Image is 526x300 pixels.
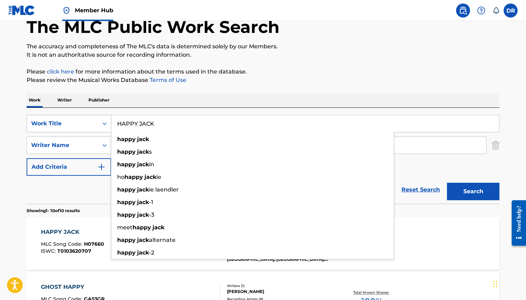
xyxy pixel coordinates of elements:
[27,42,499,51] p: The accuracy and completeness of The MLC's data is determined solely by our Members.
[227,283,333,288] div: Writers ( 1 )
[27,76,499,84] p: Please review the Musical Works Database
[504,4,518,18] div: User Menu
[493,273,497,294] div: Drag
[41,228,104,236] div: HAPPY JACK
[227,288,333,295] div: [PERSON_NAME]
[41,248,57,254] span: ISWC :
[47,68,74,75] a: click here
[506,195,526,251] iframe: Resource Center
[137,186,149,193] strong: jack
[117,224,133,231] span: meet
[137,249,149,256] strong: jack
[117,186,136,193] strong: happy
[117,174,125,180] span: ho
[27,217,499,270] a: HAPPY JACKMLC Song Code:H07660ISWC:T0103620707Writers (2)[PERSON_NAME], [PERSON_NAME] [PERSON_NAM...
[75,6,113,14] span: Member Hub
[27,93,43,107] p: Work
[125,174,143,180] strong: happy
[57,248,91,254] span: T0103620707
[144,174,156,180] strong: jack
[137,211,149,218] strong: jack
[398,182,443,197] a: Reset Search
[353,290,391,295] p: Total Known Shares:
[117,148,136,155] strong: happy
[137,161,149,168] strong: jack
[117,211,136,218] strong: happy
[156,174,161,180] span: ie
[148,77,186,83] a: Terms of Use
[27,115,499,204] form: Search Form
[137,199,149,205] strong: jack
[31,119,94,128] div: Work Title
[62,6,71,15] img: Top Rightsholder
[149,161,154,168] span: in
[27,208,80,214] p: Showing 1 - 10 of 10 results
[149,211,154,218] span: -3
[491,266,526,300] iframe: Chat Widget
[149,249,154,256] span: -2
[477,6,485,15] img: help
[137,136,149,142] strong: jack
[117,136,136,142] strong: happy
[149,237,176,243] span: alternate
[117,237,136,243] strong: happy
[117,249,136,256] strong: happy
[137,237,149,243] strong: jack
[27,68,499,76] p: Please for more information about the terms used in the database.
[456,4,470,18] a: Public Search
[27,51,499,59] p: It is not an authoritative source for recording information.
[41,283,105,291] div: GHOST HAPPY
[492,7,499,14] div: Notifications
[27,16,279,37] h1: The MLC Public Work Search
[459,6,467,15] img: search
[8,5,35,15] img: MLC Logo
[447,183,499,200] button: Search
[152,224,164,231] strong: jack
[137,148,149,155] strong: jack
[149,186,179,193] span: ie laendler
[117,161,136,168] strong: happy
[97,163,106,171] img: 9d2ae6d4665cec9f34b9.svg
[27,158,111,176] button: Add Criteria
[86,93,112,107] p: Publisher
[474,4,488,18] div: Help
[149,148,152,155] span: s
[84,241,104,247] span: H07660
[55,93,74,107] p: Writer
[149,199,153,205] span: -1
[31,141,94,149] div: Writer Name
[41,241,84,247] span: MLC Song Code :
[117,199,136,205] strong: happy
[492,137,499,154] img: Delete Criterion
[133,224,151,231] strong: happy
